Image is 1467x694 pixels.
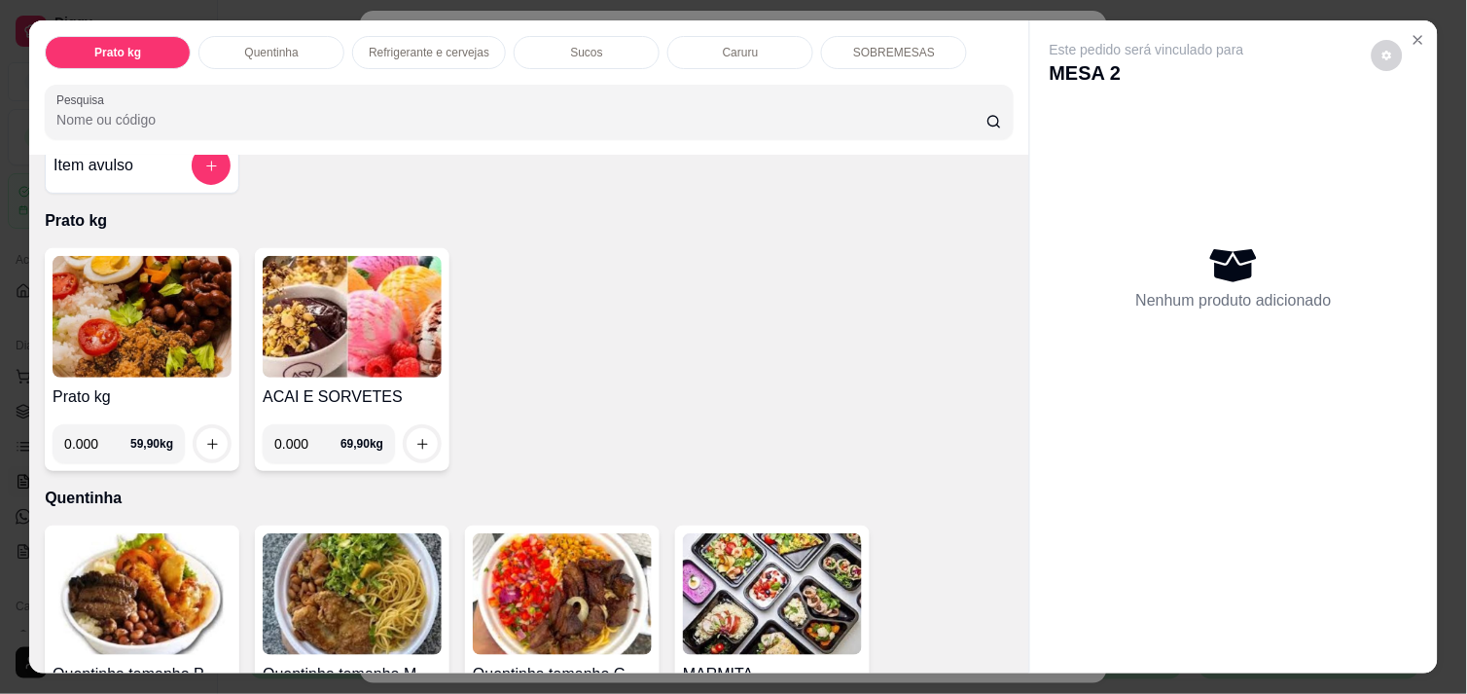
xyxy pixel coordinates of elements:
[571,45,603,60] p: Sucos
[53,256,232,378] img: product-image
[407,428,438,459] button: increase-product-quantity
[53,385,232,409] h4: Prato kg
[473,663,652,686] h4: Quentinha tamanho G
[263,533,442,655] img: product-image
[54,154,133,177] h4: Item avulso
[56,91,111,108] label: Pesquisa
[263,663,442,686] h4: Quentinha tamanho M
[263,256,442,378] img: product-image
[244,45,298,60] p: Quentinha
[192,146,231,185] button: add-separate-item
[53,663,232,686] h4: Quentinha tamanho P
[683,533,862,655] img: product-image
[683,663,862,686] h4: MARMITA
[53,533,232,655] img: product-image
[197,428,228,459] button: increase-product-quantity
[263,385,442,409] h4: ACAI E SORVETES
[94,45,141,60] p: Prato kg
[1372,40,1403,71] button: decrease-product-quantity
[56,110,986,129] input: Pesquisa
[1136,289,1332,312] p: Nenhum produto adicionado
[45,209,1014,233] p: Prato kg
[274,424,340,463] input: 0.00
[853,45,935,60] p: SOBREMESAS
[1050,40,1244,59] p: Este pedido será vinculado para
[369,45,489,60] p: Refrigerante e cervejas
[45,487,1014,510] p: Quentinha
[64,424,130,463] input: 0.00
[473,533,652,655] img: product-image
[723,45,759,60] p: Caruru
[1403,24,1434,55] button: Close
[1050,59,1244,87] p: MESA 2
